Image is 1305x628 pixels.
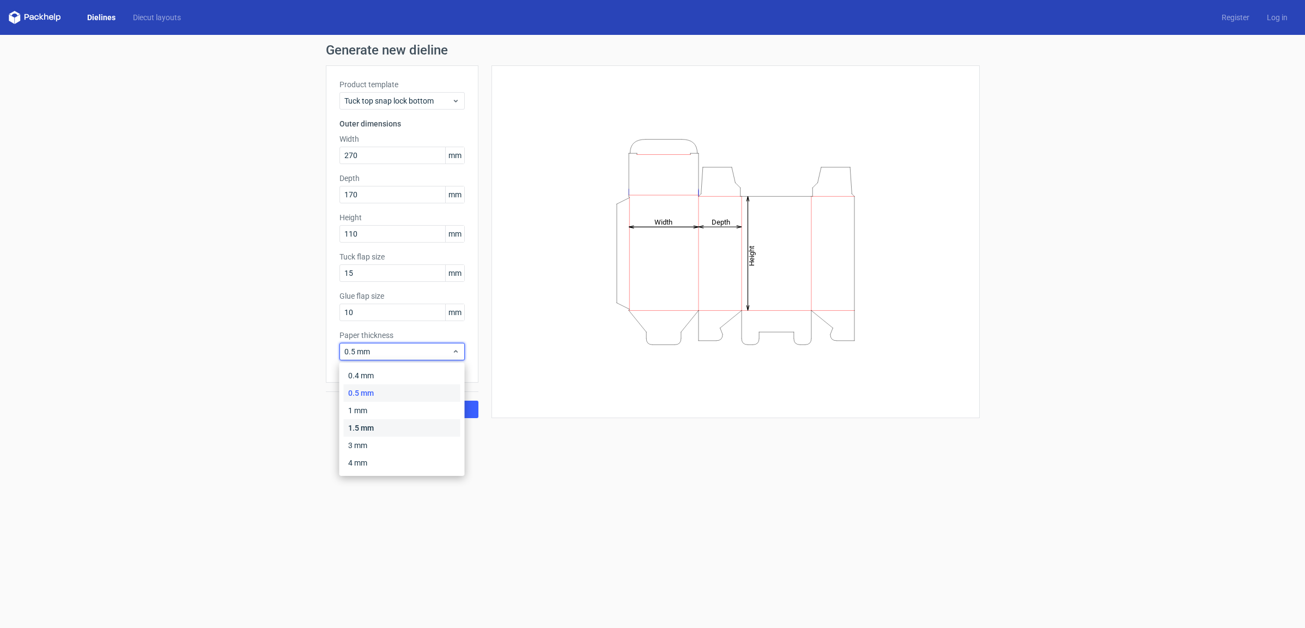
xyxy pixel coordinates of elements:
[78,12,124,23] a: Dielines
[445,226,464,242] span: mm
[748,245,756,265] tspan: Height
[344,437,460,454] div: 3 mm
[445,186,464,203] span: mm
[339,291,465,301] label: Glue flap size
[344,402,460,419] div: 1 mm
[326,44,980,57] h1: Generate new dieline
[339,118,465,129] h3: Outer dimensions
[654,218,672,226] tspan: Width
[344,419,460,437] div: 1.5 mm
[344,346,452,357] span: 0.5 mm
[445,265,464,281] span: mm
[344,95,452,106] span: Tuck top snap lock bottom
[124,12,190,23] a: Diecut layouts
[339,251,465,262] label: Tuck flap size
[339,79,465,90] label: Product template
[712,218,730,226] tspan: Depth
[339,330,465,341] label: Paper thickness
[339,173,465,184] label: Depth
[445,304,464,321] span: mm
[344,384,460,402] div: 0.5 mm
[339,212,465,223] label: Height
[445,147,464,164] span: mm
[1258,12,1296,23] a: Log in
[344,367,460,384] div: 0.4 mm
[344,454,460,472] div: 4 mm
[339,134,465,144] label: Width
[1213,12,1258,23] a: Register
